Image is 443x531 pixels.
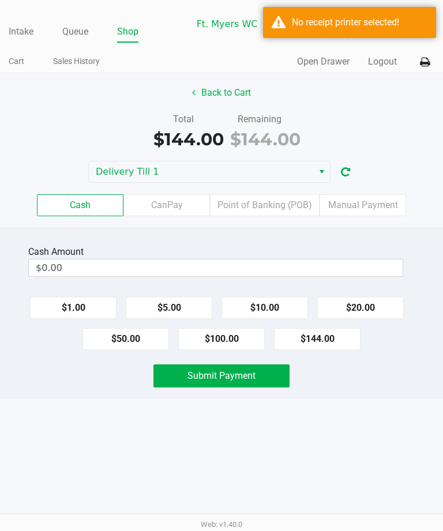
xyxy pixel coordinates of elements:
[117,24,138,40] a: Shop
[274,328,361,350] button: $144.00
[126,297,212,319] button: $5.00
[221,297,308,319] button: $10.00
[230,126,290,152] div: $144.00
[153,126,213,152] div: $144.00
[153,364,290,387] button: Submit Payment
[30,297,117,319] button: $1.00
[230,112,290,126] div: Remaining
[37,194,123,216] label: Cash
[210,194,320,216] label: Point of Banking (POB)
[197,17,309,31] span: Ft. Myers WC
[62,24,88,40] a: Queue
[96,165,306,179] span: Delivery Till 1
[123,194,210,216] label: CanPay
[297,55,350,69] button: Open Drawer
[292,16,427,29] div: No receipt printer selected!
[345,6,373,42] span: Delivery Till 1
[178,328,265,350] button: $100.00
[313,161,330,182] button: Select
[320,194,406,216] label: Manual Payment
[82,328,169,350] button: $50.00
[153,112,213,126] div: Total
[9,24,33,40] a: Intake
[28,245,88,259] div: Cash Amount
[187,370,256,381] span: Submit Payment
[185,82,258,104] button: Back to Cart
[53,54,100,69] a: Sales History
[317,297,404,319] button: $20.00
[368,55,397,69] button: Logout
[201,520,242,529] span: Web: v1.40.0
[9,54,24,69] a: Cart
